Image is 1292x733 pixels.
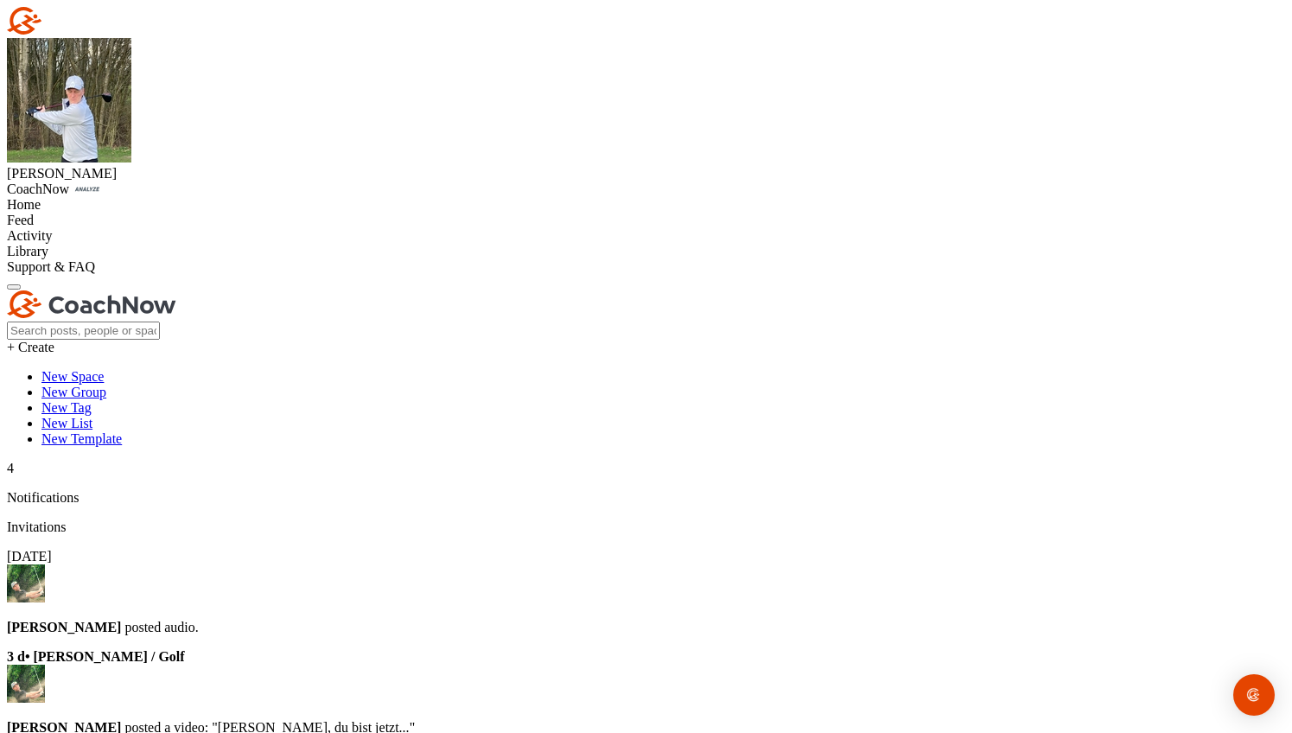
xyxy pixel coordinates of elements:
[7,38,131,163] img: square_7218d01b4361132f620bd871b8d7c72f.jpg
[7,182,1285,197] div: CoachNow
[41,369,104,384] a: New Space
[41,431,122,446] a: New Template
[7,340,1285,355] div: + Create
[41,400,92,415] a: New Tag
[7,461,1285,476] p: 4
[41,385,106,399] a: New Group
[7,166,1285,182] div: [PERSON_NAME]
[7,519,1285,535] p: Invitations
[7,244,1285,259] div: Library
[7,620,199,634] span: posted audio .
[7,259,1285,275] div: Support & FAQ
[1233,674,1275,716] div: Open Intercom Messenger
[73,185,102,194] img: CoachNow analyze
[7,322,160,340] input: Search posts, people or spaces...
[7,549,52,564] label: [DATE]
[7,620,121,634] b: [PERSON_NAME]
[7,228,1285,244] div: Activity
[7,490,1285,506] p: Notifications
[41,416,92,430] a: New List
[7,213,1285,228] div: Feed
[7,290,176,318] img: CoachNow
[7,564,45,602] img: user avatar
[7,665,45,703] img: user avatar
[7,7,176,35] img: CoachNow
[7,197,1285,213] div: Home
[7,649,185,664] b: 3 d • [PERSON_NAME] / Golf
